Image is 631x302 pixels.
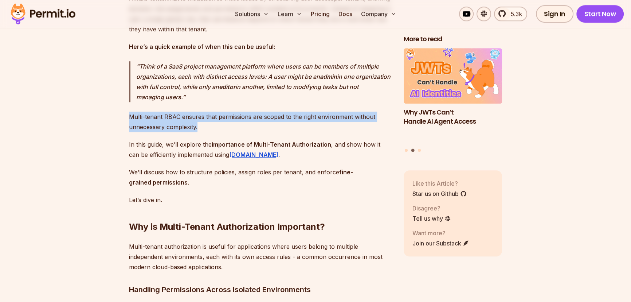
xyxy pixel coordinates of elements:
button: Company [358,7,399,21]
span: 5.3k [506,9,522,18]
button: Go to slide 1 [405,149,408,152]
h2: Why is Multi-Tenant Authorization Important? [129,192,392,233]
strong: Here’s a quick example of when this can be useful: [129,43,275,50]
a: Pricing [308,7,333,21]
a: Sign In [536,5,573,23]
a: Docs [336,7,355,21]
a: Tell us why [412,214,451,223]
a: 5.3k [494,7,527,21]
img: Permit logo [7,1,79,26]
button: Learn [275,7,305,21]
strong: admin [320,73,337,80]
p: Think of a SaaS project management platform where users can be members of multiple organizations,... [136,61,392,102]
button: Go to slide 3 [418,149,421,152]
a: Join our Substack [412,239,469,248]
strong: fine-grained permissions [129,169,353,186]
img: Why JWTs Can’t Handle AI Agent Access [404,49,502,104]
p: Multi-tenant authorization is useful for applications where users belong to multiple independent ... [129,241,392,272]
p: Want more? [412,229,469,237]
p: Let’s dive in. [129,195,392,205]
p: Disagree? [412,204,451,213]
li: 2 of 3 [404,49,502,144]
a: Start Now [576,5,624,23]
button: Go to slide 2 [411,149,415,152]
a: Star us on Github [412,189,467,198]
a: Why JWTs Can’t Handle AI Agent AccessWhy JWTs Can’t Handle AI Agent Access [404,49,502,144]
p: Multi-tenant RBAC ensures that permissions are scoped to the right environment without unnecessar... [129,112,392,132]
div: Posts [404,49,502,153]
strong: editor [219,83,235,90]
h2: More to read [404,35,502,44]
h3: Handling Permissions Across Isolated Environments [129,284,392,295]
p: Like this Article? [412,179,467,188]
p: We’ll discuss how to structure policies, assign roles per tenant, and enforce . [129,167,392,187]
h3: Why JWTs Can’t Handle AI Agent Access [404,108,502,126]
p: In this guide, we’ll explore the , and show how it can be efficiently implemented using . [129,139,392,160]
strong: importance of Multi-Tenant Authorization [212,141,331,148]
a: [DOMAIN_NAME] [229,151,278,158]
button: Solutions [232,7,272,21]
